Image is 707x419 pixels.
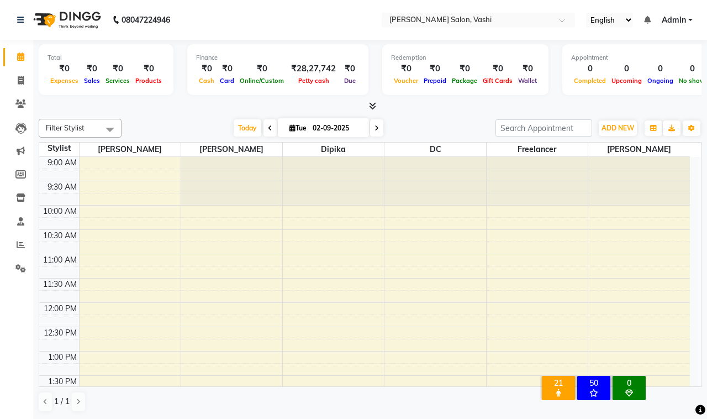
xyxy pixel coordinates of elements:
span: Dipika [283,143,384,156]
div: Stylist [39,143,79,154]
div: Finance [196,53,360,62]
span: Sales [81,77,103,85]
span: Ongoing [645,77,676,85]
div: ₹0 [515,62,540,75]
span: DC [384,143,486,156]
div: 1:30 PM [46,376,79,387]
div: 0 [571,62,609,75]
div: ₹0 [237,62,287,75]
img: logo [28,4,104,35]
span: Freelancer [487,143,588,156]
span: [PERSON_NAME] [80,143,181,156]
input: Search Appointment [495,119,592,137]
div: 12:30 PM [41,327,79,339]
b: 08047224946 [122,4,170,35]
div: 12:00 PM [41,303,79,315]
div: 11:30 AM [41,279,79,290]
span: Products [133,77,165,85]
span: 1 / 1 [54,396,70,407]
div: 0 [615,378,643,388]
span: Prepaid [421,77,449,85]
span: Package [449,77,480,85]
span: Completed [571,77,609,85]
span: Cash [196,77,217,85]
button: ADD NEW [599,121,637,136]
div: ₹0 [196,62,217,75]
div: 0 [609,62,645,75]
div: 50 [579,378,608,388]
span: ADD NEW [602,124,634,132]
span: Tue [287,124,309,132]
div: ₹0 [391,62,421,75]
div: Total [48,53,165,62]
div: ₹28,27,742 [287,62,340,75]
div: 11:00 AM [41,254,79,266]
span: Filter Stylist [46,123,85,132]
span: Voucher [391,77,421,85]
div: 21 [544,378,573,388]
span: [PERSON_NAME] [181,143,282,156]
span: [PERSON_NAME] [588,143,690,156]
input: 2025-09-02 [309,120,365,137]
span: Upcoming [609,77,645,85]
div: 10:00 AM [41,206,79,217]
div: ₹0 [340,62,360,75]
div: ₹0 [449,62,480,75]
div: ₹0 [133,62,165,75]
div: 1:00 PM [46,352,79,363]
div: ₹0 [48,62,81,75]
span: Petty cash [296,77,332,85]
div: ₹0 [480,62,515,75]
div: 0 [645,62,676,75]
div: ₹0 [81,62,103,75]
div: ₹0 [103,62,133,75]
div: 9:30 AM [45,181,79,193]
span: Services [103,77,133,85]
span: Admin [662,14,686,26]
span: Due [341,77,358,85]
div: 10:30 AM [41,230,79,242]
div: ₹0 [421,62,449,75]
div: Redemption [391,53,540,62]
div: ₹0 [217,62,237,75]
span: Online/Custom [237,77,287,85]
span: Gift Cards [480,77,515,85]
div: 9:00 AM [45,157,79,169]
span: Today [234,119,261,137]
span: Wallet [515,77,540,85]
span: Card [217,77,237,85]
span: Expenses [48,77,81,85]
